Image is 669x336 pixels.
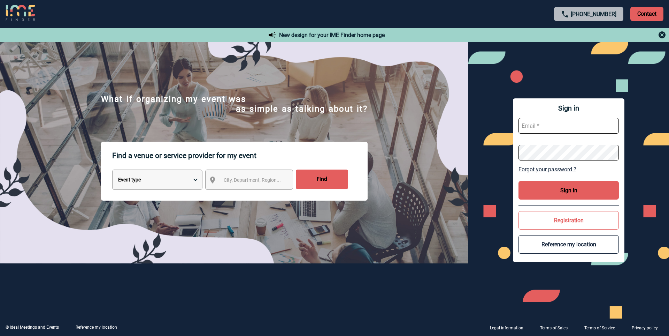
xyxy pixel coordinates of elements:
p: Terms of Service [584,326,615,330]
a: Terms of Sales [535,324,579,331]
a: Terms of Service [579,324,626,331]
p: Privacy policy [632,326,658,330]
p: Find a venue or service provider for my event [112,142,368,170]
span: City, Department, Region... [224,177,281,183]
input: Email * [518,118,619,134]
a: Privacy policy [626,324,669,331]
p: Terms of Sales [540,326,568,330]
button: Sign in [518,181,619,200]
button: Reference my location [518,235,619,254]
a: Reference my location [76,325,117,330]
button: Registration [518,211,619,230]
p: Legal information [490,326,523,330]
img: call-24-px.png [561,10,569,18]
input: Find [296,170,348,189]
span: Sign in [518,104,619,112]
p: Contact [630,7,663,21]
a: [PHONE_NUMBER] [571,11,616,17]
a: Forgot your password ? [518,166,619,173]
div: © Ideal Meetings and Events [6,325,59,330]
a: Legal information [484,324,535,331]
